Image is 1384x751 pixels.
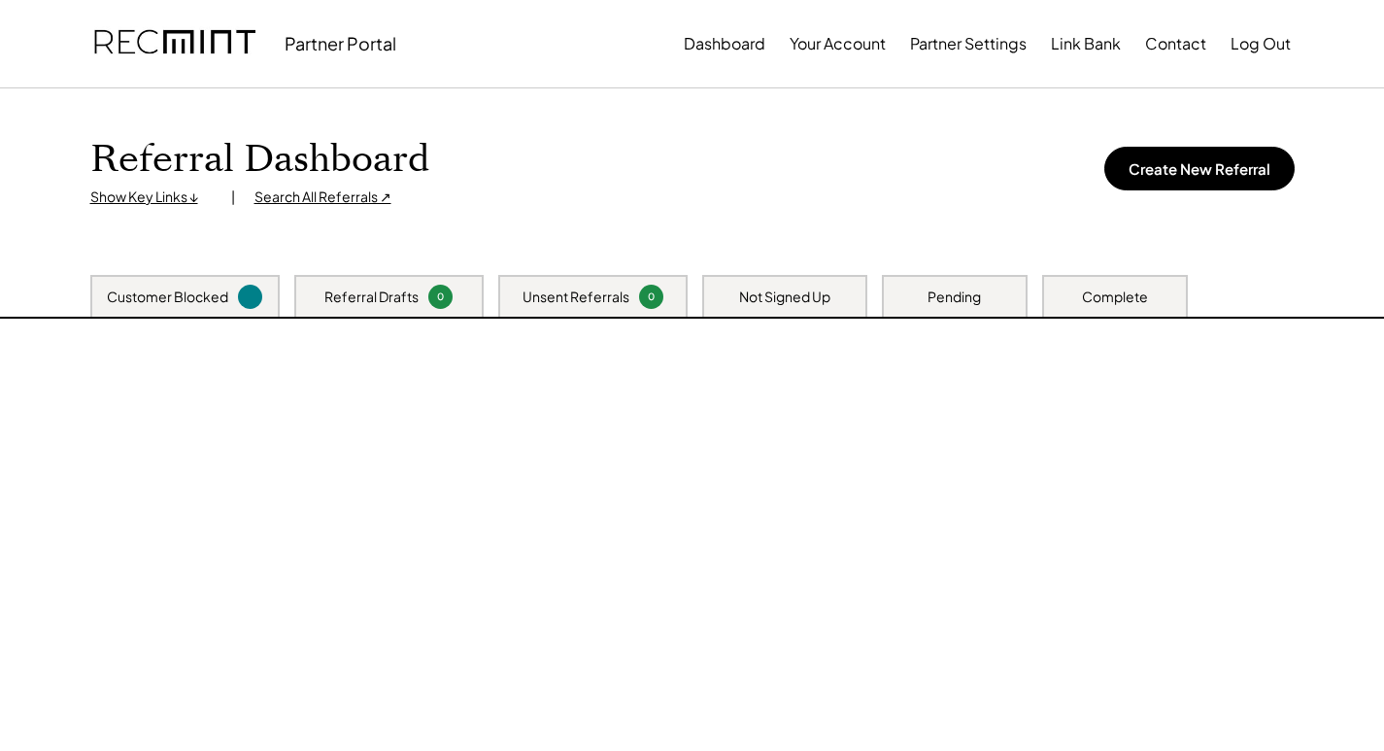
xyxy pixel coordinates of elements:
div: Complete [1082,288,1148,307]
div: Show Key Links ↓ [90,188,212,207]
button: Log Out [1231,24,1291,63]
button: Create New Referral [1104,147,1295,190]
div: Not Signed Up [739,288,830,307]
img: recmint-logotype%403x.png [94,11,255,77]
div: Partner Portal [285,32,396,54]
div: 0 [431,290,450,304]
button: Dashboard [684,24,765,63]
div: Unsent Referrals [523,288,629,307]
button: Contact [1145,24,1206,63]
button: Link Bank [1051,24,1121,63]
div: Search All Referrals ↗ [254,188,391,207]
div: Customer Blocked [107,288,228,307]
div: Pending [928,288,981,307]
button: Your Account [790,24,886,63]
h1: Referral Dashboard [90,137,429,183]
div: Referral Drafts [324,288,419,307]
div: 0 [642,290,660,304]
div: | [231,188,235,207]
button: Partner Settings [910,24,1027,63]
